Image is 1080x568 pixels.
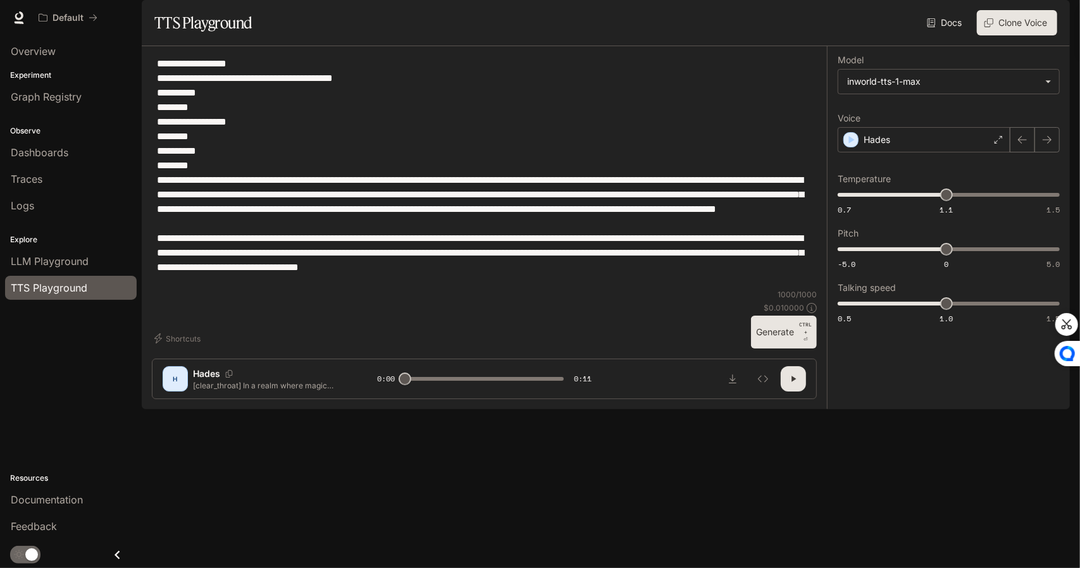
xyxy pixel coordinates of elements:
[751,316,817,349] button: GenerateCTRL +⏎
[977,10,1057,35] button: Clone Voice
[940,204,953,215] span: 1.1
[838,204,851,215] span: 0.7
[1046,313,1060,324] span: 1.5
[838,70,1059,94] div: inworld-tts-1-max
[940,313,953,324] span: 1.0
[377,373,395,385] span: 0:00
[154,10,252,35] h1: TTS Playground
[764,302,804,313] p: $ 0.010000
[33,5,103,30] button: All workspaces
[838,259,855,269] span: -5.0
[799,321,812,336] p: CTRL +
[220,370,238,378] button: Copy Voice ID
[53,13,84,23] p: Default
[838,283,896,292] p: Talking speed
[944,259,948,269] span: 0
[193,380,347,391] p: [clear_throat] In a realm where magic flows like rivers and dragons soar through crimson skies, a...
[838,229,859,238] p: Pitch
[1046,204,1060,215] span: 1.5
[838,313,851,324] span: 0.5
[838,114,860,123] p: Voice
[152,328,206,349] button: Shortcuts
[193,367,220,380] p: Hades
[574,373,592,385] span: 0:11
[165,369,185,389] div: H
[847,75,1039,88] div: inworld-tts-1-max
[924,10,967,35] a: Docs
[838,175,891,183] p: Temperature
[720,366,745,392] button: Download audio
[838,56,864,65] p: Model
[864,133,890,146] p: Hades
[1046,259,1060,269] span: 5.0
[799,321,812,343] p: ⏎
[750,366,776,392] button: Inspect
